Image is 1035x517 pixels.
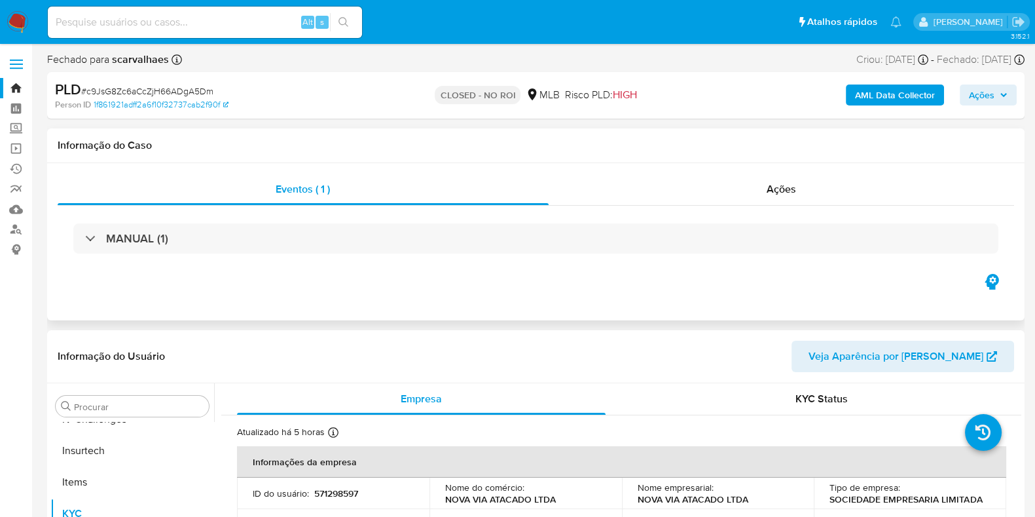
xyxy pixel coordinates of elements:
[855,85,935,105] b: AML Data Collector
[81,85,213,98] span: # c9JsG8Zc6aCcZjH66ADgA5Dm
[829,482,900,493] p: Tipo de empresa :
[47,52,169,67] span: Fechado para
[94,99,228,111] a: 1f861921adff2a6f10f32737cab2f90f
[253,488,309,499] p: ID do usuário :
[237,426,325,438] p: Atualizado há 5 horas
[933,16,1007,28] p: magno.ferreira@mercadopago.com.br
[320,16,324,28] span: s
[73,223,998,254] div: MANUAL (1)
[795,391,848,406] span: KYC Status
[638,482,714,493] p: Nome empresarial :
[931,52,934,67] span: -
[890,16,901,28] a: Notificações
[791,341,1014,372] button: Veja Aparência por [PERSON_NAME]
[58,350,165,363] h1: Informação do Usuário
[526,88,559,102] div: MLB
[564,88,636,102] span: Risco PLD:
[969,85,994,105] span: Ações
[638,493,748,505] p: NOVA VIA ATACADO LTDA
[960,85,1017,105] button: Ações
[846,85,944,105] button: AML Data Collector
[55,79,81,100] b: PLD
[302,16,313,28] span: Alt
[58,139,1014,152] h1: Informação do Caso
[106,231,168,246] h3: MANUAL (1)
[61,401,71,412] button: Procurar
[937,52,1025,67] div: Fechado: [DATE]
[74,401,204,413] input: Procurar
[856,52,928,67] div: Criou: [DATE]
[1011,15,1025,29] a: Sair
[276,182,330,197] span: Eventos ( 1 )
[109,52,169,67] b: scarvalhaes
[445,482,524,493] p: Nome do comércio :
[314,488,358,499] p: 571298597
[401,391,442,406] span: Empresa
[48,14,362,31] input: Pesquise usuários ou casos...
[829,493,982,505] p: SOCIEDADE EMPRESARIA LIMITADA
[435,86,520,104] p: CLOSED - NO ROI
[612,87,636,102] span: HIGH
[445,493,556,505] p: NOVA VIA ATACADO LTDA
[237,446,1006,478] th: Informações da empresa
[50,435,214,467] button: Insurtech
[767,182,796,197] span: Ações
[808,341,983,372] span: Veja Aparência por [PERSON_NAME]
[50,467,214,498] button: Items
[330,13,357,31] button: search-icon
[55,99,91,111] b: Person ID
[807,15,877,29] span: Atalhos rápidos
